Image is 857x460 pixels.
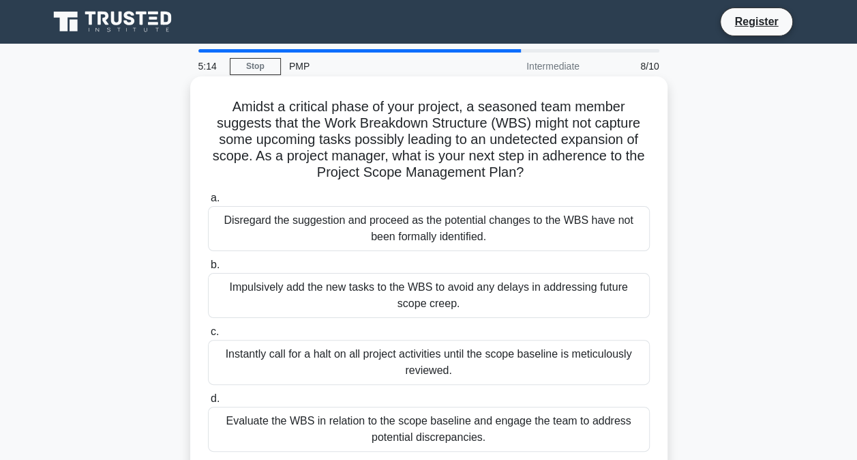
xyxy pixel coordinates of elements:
[211,259,220,270] span: b.
[211,326,219,337] span: c.
[211,392,220,404] span: d.
[190,53,230,80] div: 5:14
[208,340,650,385] div: Instantly call for a halt on all project activities until the scope baseline is meticulously revi...
[726,13,786,30] a: Register
[207,98,651,182] h5: Amidst a critical phase of your project, a seasoned team member suggests that the Work Breakdown ...
[208,206,650,251] div: Disregard the suggestion and proceed as the potential changes to the WBS have not been formally i...
[211,192,220,203] span: a.
[468,53,588,80] div: Intermediate
[281,53,468,80] div: PMP
[208,407,650,452] div: Evaluate the WBS in relation to the scope baseline and engage the team to address potential discr...
[588,53,667,80] div: 8/10
[230,58,281,75] a: Stop
[208,273,650,318] div: Impulsively add the new tasks to the WBS to avoid any delays in addressing future scope creep.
